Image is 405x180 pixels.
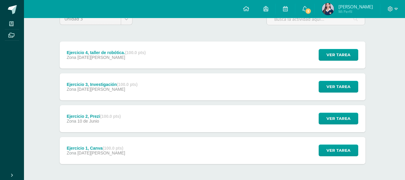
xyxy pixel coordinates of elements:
[67,50,146,55] div: Ejercicio 4, taller de robótica.
[67,114,121,119] div: Ejercicio 2, Prezi
[67,55,76,60] span: Zona
[77,151,125,155] span: [DATE][PERSON_NAME]
[322,3,334,15] img: 5a8423cc4ee1eb28b8038e3153c80471.png
[77,87,125,92] span: [DATE][PERSON_NAME]
[67,87,76,92] span: Zona
[77,55,125,60] span: [DATE][PERSON_NAME]
[64,13,116,25] span: Unidad 3
[319,113,358,124] button: Ver tarea
[326,145,350,156] span: Ver tarea
[305,8,311,14] span: 3
[267,13,365,25] input: Busca la actividad aquí...
[319,145,358,156] button: Ver tarea
[326,49,350,60] span: Ver tarea
[67,119,76,124] span: Zona
[67,151,76,155] span: Zona
[77,119,99,124] span: 10 de Junio
[319,49,358,61] button: Ver tarea
[125,50,146,55] strong: (100.0 pts)
[338,4,373,10] span: [PERSON_NAME]
[117,82,138,87] strong: (100.0 pts)
[60,13,132,25] a: Unidad 3
[103,146,123,151] strong: (100.0 pts)
[326,113,350,124] span: Ver tarea
[67,146,125,151] div: Ejercicio 1, Canva
[100,114,121,119] strong: (100.0 pts)
[338,9,373,14] span: Mi Perfil
[67,82,138,87] div: Ejercicio 3, Investigación
[319,81,358,93] button: Ver tarea
[326,81,350,92] span: Ver tarea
